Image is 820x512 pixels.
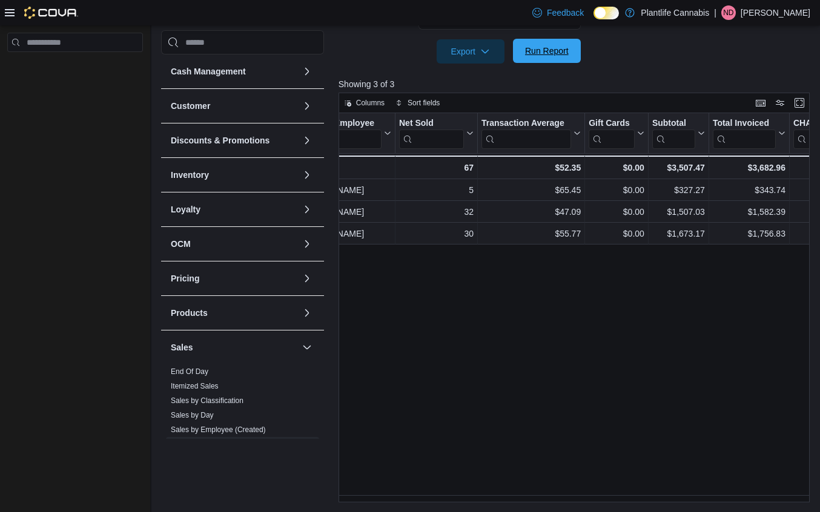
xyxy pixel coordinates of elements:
[171,425,266,435] span: Sales by Employee (Created)
[294,205,391,219] div: [PERSON_NAME]
[408,98,440,108] span: Sort fields
[444,39,497,64] span: Export
[481,118,581,149] button: Transaction Average
[547,7,584,19] span: Feedback
[171,367,208,376] a: End Of Day
[399,183,474,197] div: 5
[792,96,807,110] button: Enter fullscreen
[300,133,314,148] button: Discounts & Promotions
[652,118,695,149] div: Subtotal
[741,5,810,20] p: [PERSON_NAME]
[399,118,464,130] div: Net Sold
[171,425,266,434] a: Sales by Employee (Created)
[339,96,389,110] button: Columns
[171,169,297,181] button: Inventory
[481,160,581,175] div: $52.35
[589,118,644,149] button: Gift Cards
[300,202,314,217] button: Loyalty
[300,99,314,113] button: Customer
[171,367,208,376] span: End Of Day
[356,98,385,108] span: Columns
[391,96,445,110] button: Sort fields
[171,307,208,319] h3: Products
[399,160,474,175] div: 67
[399,118,474,149] button: Net Sold
[171,307,297,319] button: Products
[171,238,297,250] button: OCM
[300,271,314,286] button: Pricing
[437,39,504,64] button: Export
[589,118,635,149] div: Gift Card Sales
[652,205,705,219] div: $1,507.03
[714,5,716,20] p: |
[171,411,214,419] a: Sales by Day
[171,272,297,284] button: Pricing
[723,5,733,20] span: ND
[171,203,297,215] button: Loyalty
[713,118,776,149] div: Total Invoiced
[171,396,243,405] a: Sales by Classification
[171,100,297,112] button: Customer
[652,226,705,241] div: $1,673.17
[294,118,382,130] div: Tendered Employee
[171,238,191,250] h3: OCM
[339,78,815,90] p: Showing 3 of 3
[171,134,297,146] button: Discounts & Promotions
[7,54,143,84] nav: Complex example
[294,118,391,149] button: Tendered Employee
[300,306,314,320] button: Products
[713,118,776,130] div: Total Invoiced
[171,341,193,353] h3: Sales
[713,226,785,241] div: $1,756.83
[525,45,569,57] span: Run Report
[773,96,787,110] button: Display options
[513,39,581,63] button: Run Report
[24,7,78,19] img: Cova
[589,160,644,175] div: $0.00
[294,118,382,149] div: Tendered Employee
[481,205,581,219] div: $47.09
[594,19,594,20] span: Dark Mode
[589,226,644,241] div: $0.00
[652,118,705,149] button: Subtotal
[753,96,768,110] button: Keyboard shortcuts
[294,226,391,241] div: [PERSON_NAME]
[713,160,785,175] div: $3,682.96
[481,226,581,241] div: $55.77
[171,341,297,353] button: Sales
[171,65,297,77] button: Cash Management
[171,134,269,146] h3: Discounts & Promotions
[171,169,209,181] h3: Inventory
[721,5,736,20] div: Nick Dickson
[589,118,635,130] div: Gift Cards
[300,64,314,79] button: Cash Management
[171,100,210,112] h3: Customer
[171,203,200,215] h3: Loyalty
[300,237,314,251] button: OCM
[171,272,199,284] h3: Pricing
[294,183,391,197] div: [PERSON_NAME]
[652,183,705,197] div: $327.27
[481,183,581,197] div: $65.45
[171,396,243,405] span: Sales by Classification
[713,118,785,149] button: Total Invoiced
[399,205,474,219] div: 32
[481,118,571,149] div: Transaction Average
[589,205,644,219] div: $0.00
[171,65,246,77] h3: Cash Management
[713,205,785,219] div: $1,582.39
[594,7,619,19] input: Dark Mode
[171,382,219,390] a: Itemized Sales
[652,160,705,175] div: $3,507.47
[713,183,785,197] div: $343.74
[300,340,314,355] button: Sales
[652,118,695,130] div: Subtotal
[589,183,644,197] div: $0.00
[294,160,391,175] div: Totals
[300,168,314,182] button: Inventory
[527,1,589,25] a: Feedback
[641,5,709,20] p: Plantlife Cannabis
[399,118,464,149] div: Net Sold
